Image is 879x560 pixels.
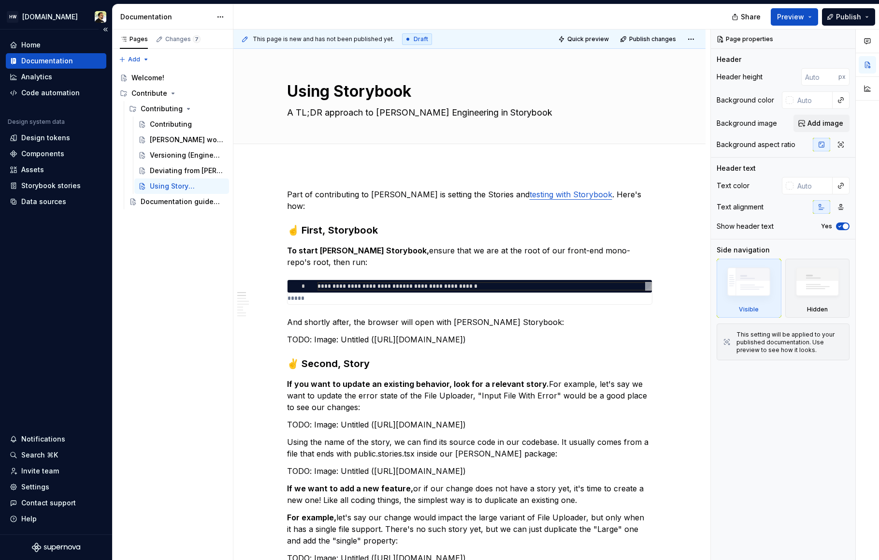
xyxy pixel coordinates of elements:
[99,23,112,36] button: Collapse sidebar
[287,436,652,459] p: Using the name of the story, we can find its source code in our codebase. It usually comes from a...
[287,484,413,493] strong: If we want to add a new feature,
[150,119,192,129] div: Contributing
[125,101,229,117] div: Contributing
[807,306,828,313] div: Hidden
[134,178,229,194] a: Using Storybook
[736,331,843,354] div: This setting will be applied to your published documentation. Use preview to see how it looks.
[741,12,761,22] span: Share
[6,53,106,69] a: Documentation
[21,56,73,66] div: Documentation
[21,88,80,98] div: Code automation
[836,12,861,22] span: Publish
[21,482,49,492] div: Settings
[150,181,196,191] div: Using Storybook
[6,130,106,146] a: Design tokens
[21,197,66,206] div: Data sources
[717,163,756,173] div: Header text
[567,35,609,43] span: Quick preview
[6,495,106,511] button: Contact support
[6,447,106,463] button: Search ⌘K
[801,68,838,86] input: Auto
[717,140,795,149] div: Background aspect ratio
[838,73,846,81] p: px
[116,70,229,209] div: Page tree
[134,163,229,178] a: Deviating from [PERSON_NAME]
[116,86,229,101] div: Contribute
[21,165,44,175] div: Assets
[6,511,106,527] button: Help
[821,222,832,230] label: Yes
[287,512,652,546] p: let's say our change would impact the large variant of File Uploader, but only when it has a sing...
[131,88,167,98] div: Contribute
[717,245,770,255] div: Side navigation
[21,133,70,143] div: Design tokens
[287,189,652,212] p: Part of contributing to [PERSON_NAME] is setting the Stories and . Here's how:
[771,8,818,26] button: Preview
[116,70,229,86] a: Welcome!
[21,40,41,50] div: Home
[717,55,741,64] div: Header
[287,316,652,328] p: And shortly after, the browser will open with [PERSON_NAME] Storybook:
[717,95,774,105] div: Background color
[150,150,223,160] div: Versioning (Engineering)
[21,149,64,159] div: Components
[21,181,81,191] div: Storybook stories
[6,162,106,177] a: Assets
[287,465,652,477] p: TODO: Image: Untitled ([URL][DOMAIN_NAME])
[530,190,612,199] a: testing with Storybook
[717,181,749,191] div: Text color
[287,246,429,255] strong: To start [PERSON_NAME] Storybook,
[717,221,774,231] div: Show header text
[141,104,183,114] div: Contributing
[287,245,652,268] p: ensure that we are at the root of our front-end mono-repo's root, then run:
[414,35,428,43] span: Draft
[287,224,378,236] strong: ☝️ First, Storybook
[793,91,833,109] input: Auto
[21,72,52,82] div: Analytics
[807,118,843,128] span: Add image
[141,197,220,206] div: Documentation guidelines
[2,6,110,27] button: HW[DOMAIN_NAME]Honza Toman
[287,483,652,506] p: or if our change does not have a story yet, it's time to create a new one! Like all coding things...
[285,105,650,120] textarea: A TL;DR approach to [PERSON_NAME] Engineering in Storybook
[253,35,394,43] span: This page is new and has not been published yet.
[134,132,229,147] a: [PERSON_NAME] workflow
[128,56,140,63] span: Add
[6,178,106,193] a: Storybook stories
[6,431,106,447] button: Notifications
[6,37,106,53] a: Home
[717,259,781,318] div: Visible
[727,8,767,26] button: Share
[285,80,650,103] textarea: Using Storybook
[629,35,676,43] span: Publish changes
[193,35,201,43] span: 7
[134,147,229,163] a: Versioning (Engineering)
[739,306,759,313] div: Visible
[287,419,652,430] p: TODO: Image: Untitled ([URL][DOMAIN_NAME])
[793,177,833,194] input: Auto
[6,194,106,209] a: Data sources
[134,117,229,132] a: Contributing
[717,118,777,128] div: Background image
[287,334,652,345] p: TODO: Image: Untitled ([URL][DOMAIN_NAME])
[150,135,223,145] div: [PERSON_NAME] workflow
[21,514,37,524] div: Help
[785,259,850,318] div: Hidden
[287,357,652,370] h3: ✌️ Second, Story
[6,69,106,85] a: Analytics
[22,12,78,22] div: [DOMAIN_NAME]
[150,166,223,176] div: Deviating from [PERSON_NAME]
[6,463,106,479] a: Invite team
[717,72,763,82] div: Header height
[717,202,764,212] div: Text alignment
[21,498,76,508] div: Contact support
[287,379,549,389] strong: If you want to update an existing behavior, look for a relevant story.
[21,434,65,444] div: Notifications
[555,32,613,46] button: Quick preview
[32,543,80,552] svg: Supernova Logo
[95,11,106,23] img: Honza Toman
[131,73,164,83] div: Welcome!
[120,35,148,43] div: Pages
[21,450,58,460] div: Search ⌘K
